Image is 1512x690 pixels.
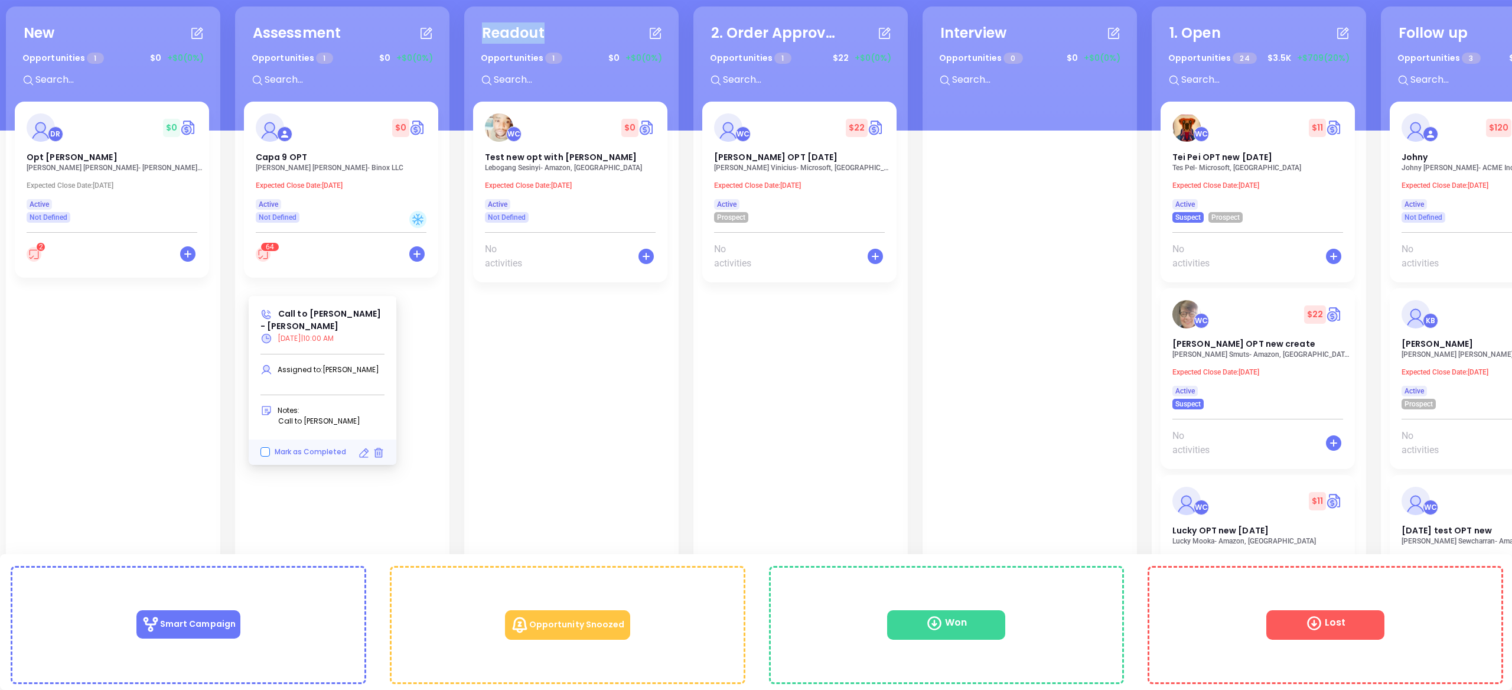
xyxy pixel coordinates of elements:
span: 24 [1233,53,1256,64]
span: Active [1405,385,1424,398]
div: Walter Contreras [1423,500,1438,515]
p: Opportunities [252,47,333,69]
span: No activities [1172,429,1224,457]
input: Search... [722,72,899,87]
div: Assessment [253,22,341,44]
span: Assigned to: [PERSON_NAME] [278,364,379,375]
a: profileWalter Contreras$22Circle dollar[PERSON_NAME] OPT new create[PERSON_NAME] Smuts- Amazon, [... [1161,288,1355,409]
span: +$0 (0%) [855,52,891,64]
img: Quote [1326,305,1343,323]
span: $ 0 [621,119,638,137]
input: Search... [1180,72,1357,87]
p: Lebogang Sesinyi - Amazon, South Africa [485,164,662,172]
p: Lucky Mooka - Amazon, South Africa [1172,537,1350,545]
p: Opportunities [481,47,562,69]
p: Felipe Vinicius - Microsoft, Brazil [714,164,891,172]
a: profile $0Circle dollarCapa 9 OPT[PERSON_NAME] [PERSON_NAME]- Binox LLCExpected Close Date:[DATE]... [244,102,438,223]
div: 2. Order ApprovedOpportunities 1$22+$0(0%) [702,15,899,102]
span: Active [488,198,507,211]
span: 2025 may test OPT new [1402,525,1492,536]
span: Active [1405,198,1424,211]
img: Quote [409,119,426,136]
sup: 64 [261,243,279,251]
div: Follow up [1399,22,1468,44]
a: profileDavid Romero$0Circle dollarOpt [PERSON_NAME][PERSON_NAME] [PERSON_NAME]- [PERSON_NAME] [DE... [15,102,209,223]
span: Suspect [1175,398,1201,411]
span: 1 [87,53,103,64]
span: Mark as Completed [275,447,346,457]
div: profileWalter Contreras$0Circle dollarTest new opt with [PERSON_NAME]Lebogang Sesinyi- Amazon, [G... [473,102,670,288]
img: Opt Paul [27,113,55,142]
img: Felipe OPT may 9 [714,113,742,142]
p: David Romero - Binox LLC [256,164,433,172]
a: profileWalter Contreras$0Circle dollarTest new opt with [PERSON_NAME]Lebogang Sesinyi- Amazon, [G... [473,102,667,223]
span: 1 [316,53,333,64]
span: Active [259,198,278,211]
span: Active [1175,385,1195,398]
span: $ 22 [1304,305,1326,324]
span: Suspect [1175,211,1201,224]
span: 2 [39,243,43,251]
div: profileWalter Contreras$11Circle dollarTei Pei OPT new [DATE]Tes Pel- Microsoft, [GEOGRAPHIC_DATA... [1161,102,1357,288]
span: Johny [1402,151,1428,163]
p: Opportunities [710,47,791,69]
input: Search... [493,72,670,87]
span: 3 [1462,53,1480,64]
div: profileWalter Contreras$22Circle dollar[PERSON_NAME] OPT new create[PERSON_NAME] Smuts- Amazon, [... [1161,288,1357,475]
div: profileDavid Romero$0Circle dollarOpt [PERSON_NAME][PERSON_NAME] [PERSON_NAME]- [PERSON_NAME] [DE... [15,102,211,284]
span: $ 120 [1486,119,1511,137]
img: Quote [638,119,656,136]
span: Not Defined [1405,211,1442,224]
p: Expected Close Date: [DATE] [714,181,891,190]
span: Notes: [278,405,299,415]
span: $ 3.5K [1265,49,1294,67]
span: Prospect [1405,398,1433,411]
div: 2. Order Approved [711,22,841,44]
span: Robson [1402,338,1473,350]
div: Kevin Barrientos [1423,313,1438,328]
span: Felipe OPT may 9 [714,151,838,163]
a: Quote [1326,119,1343,136]
img: Robson [1402,300,1430,328]
span: $ 0 [147,49,164,67]
span: Opt Paul [27,151,118,163]
span: No activities [1402,429,1453,457]
span: Tei Pei OPT new 9 May [1172,151,1272,163]
img: Lucky OPT new may 9 [1172,487,1201,515]
span: 6 [266,243,270,251]
p: Smart Campaign [136,610,240,639]
span: $ 0 [1064,49,1081,67]
span: No activities [714,242,765,271]
div: Interview [940,22,1006,44]
a: profileWalter Contreras$22Circle dollar[PERSON_NAME] OPT [DATE][PERSON_NAME] Vinicius- Microsoft,... [702,102,897,223]
span: $ 0 [392,119,409,137]
span: Prospect [717,211,745,224]
span: $ 11 [1309,492,1326,510]
p: Opportunity Snoozed [505,610,630,640]
div: NewOpportunities 1$0+$0(0%) [15,15,211,102]
input: Search... [263,72,441,87]
img: 2025 may test OPT new [1402,487,1430,515]
img: Capa 9 OPT [256,113,284,142]
span: +$0 (0%) [1084,52,1120,64]
span: Not Defined [30,211,67,224]
span: Active [30,198,49,211]
span: No activities [1172,242,1224,271]
span: +$0 (0%) [396,52,433,64]
span: +$0 (0%) [625,52,662,64]
span: [DATE] | 10:00 AM [278,333,334,343]
span: 0 [1003,53,1022,64]
span: Maggie OPT new create [1172,338,1315,350]
p: Call to [PERSON_NAME] [278,416,384,426]
div: Walter Contreras [1194,313,1209,328]
span: 1 [774,53,791,64]
img: Tei Pei OPT new 9 May [1172,113,1201,142]
p: Opportunities [1397,47,1481,69]
input: Search... [951,72,1128,87]
div: Walter Contreras [506,126,522,142]
img: Quote [1326,492,1343,510]
span: Lucky OPT new may 9 [1172,525,1269,536]
a: Quote [868,119,885,136]
img: Test new opt with kevin [485,113,513,142]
